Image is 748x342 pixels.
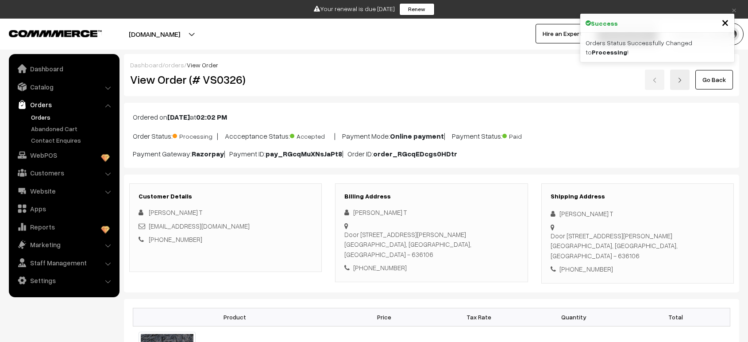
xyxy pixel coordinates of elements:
a: Customers [11,165,116,181]
div: / / [130,60,733,70]
img: right-arrow.png [677,78,682,83]
a: Dashboard [130,61,162,69]
div: [PERSON_NAME] T [551,209,725,219]
div: Door [STREET_ADDRESS][PERSON_NAME] [GEOGRAPHIC_DATA], [GEOGRAPHIC_DATA], [GEOGRAPHIC_DATA] - 636106 [551,231,725,261]
div: [PHONE_NUMBER] [344,263,518,273]
button: Close [721,16,729,29]
a: Renew [399,3,435,16]
b: order_RGcqEDcgs0HDtr [373,149,457,158]
img: COMMMERCE [9,30,102,37]
th: Product [133,308,337,326]
a: Catalog [11,79,116,95]
a: Go Back [695,70,733,89]
span: × [721,14,729,30]
a: Contact Enquires [29,136,116,145]
a: Reports [11,219,116,235]
a: COMMMERCE [9,27,86,38]
div: [PERSON_NAME] T [344,207,518,218]
div: Your renewal is due [DATE] [3,3,745,16]
p: Order Status: | Accceptance Status: | Payment Mode: | Payment Status: [133,129,730,141]
span: Processing [173,129,217,141]
b: pay_RGcqMuXNsJaPt8 [266,149,342,158]
div: [PHONE_NUMBER] [551,264,725,274]
a: Hire an Expert [536,24,589,43]
th: Total [621,308,730,326]
p: Ordered on at [133,112,730,122]
a: Apps [11,201,116,217]
b: Online payment [390,132,444,140]
th: Tax Rate [432,308,527,326]
a: orders [165,61,184,69]
h3: Customer Details [139,193,312,200]
a: Staff Management [11,255,116,271]
a: Orders [11,97,116,113]
button: [DOMAIN_NAME] [98,23,211,45]
th: Quantity [527,308,622,326]
a: Abandoned Cart [29,124,116,133]
p: Payment Gateway: | Payment ID: | Order ID: [133,148,730,159]
span: View Order [187,61,218,69]
strong: Success [591,19,618,28]
strong: Processing [592,48,627,56]
a: Settings [11,272,116,288]
b: Razorpay [192,149,224,158]
a: Orders [29,113,116,122]
h3: Shipping Address [551,193,725,200]
div: Door [STREET_ADDRESS][PERSON_NAME] [GEOGRAPHIC_DATA], [GEOGRAPHIC_DATA], [GEOGRAPHIC_DATA] - 636106 [344,229,518,260]
a: [PHONE_NUMBER] [149,235,202,243]
a: Website [11,183,116,199]
span: Paid [502,129,547,141]
span: Accepted [290,129,334,141]
b: 02:02 PM [196,113,227,121]
h2: View Order (# VS0326) [130,73,322,86]
a: × [728,4,740,15]
a: Dashboard [11,61,116,77]
h3: Billing Address [344,193,518,200]
a: Marketing [11,237,116,253]
div: Orders Status Successfully Changed to ! [580,33,734,62]
th: Price [336,308,432,326]
a: [EMAIL_ADDRESS][DOMAIN_NAME] [149,222,250,230]
b: [DATE] [167,113,190,121]
a: WebPOS [11,147,116,163]
span: [PERSON_NAME] T [149,208,202,216]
